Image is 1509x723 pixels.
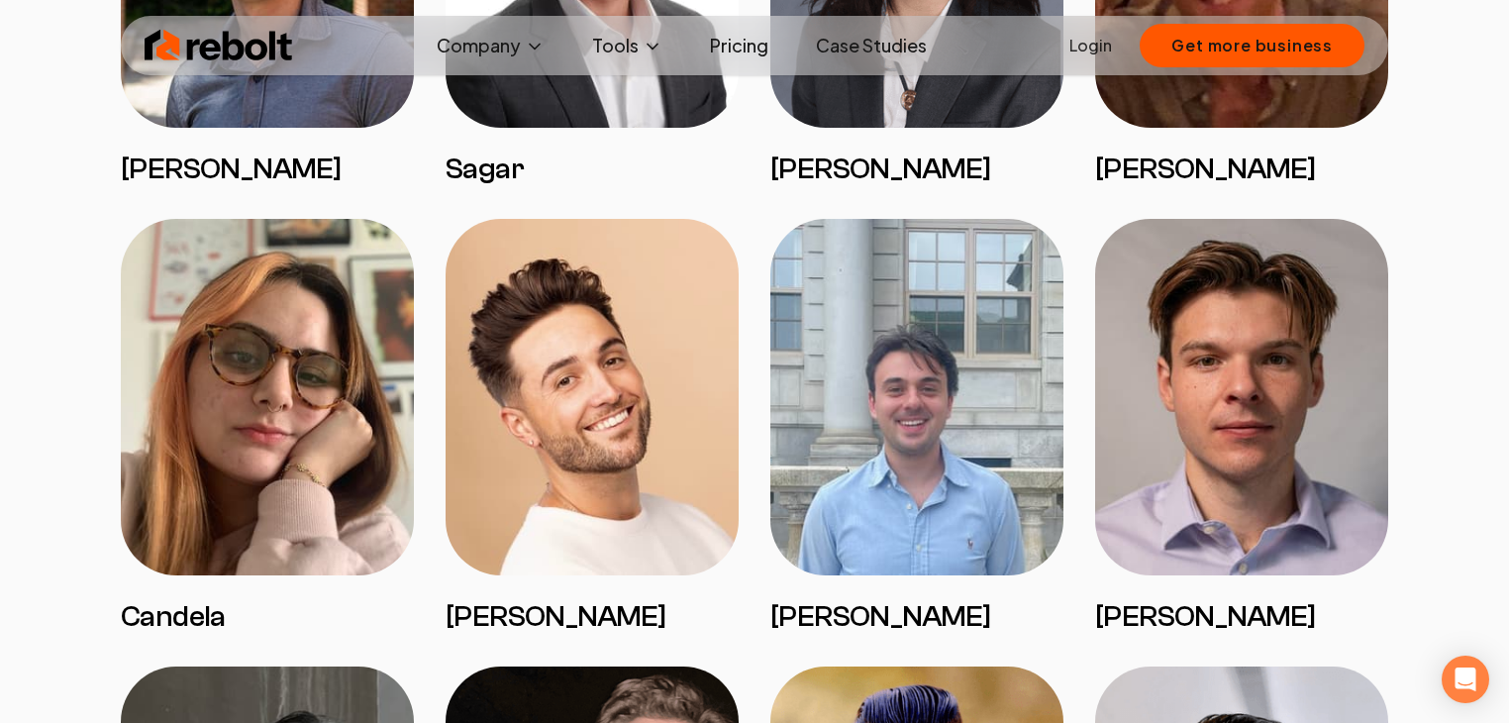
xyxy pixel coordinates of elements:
img: Greg [1095,219,1388,575]
h3: Candela [121,599,414,635]
button: Tools [576,26,678,65]
img: David [446,219,739,575]
h3: [PERSON_NAME] [446,599,739,635]
h3: Sagar [446,152,739,187]
a: Case Studies [800,26,943,65]
img: Rebolt Logo [145,26,293,65]
h3: [PERSON_NAME] [770,599,1063,635]
h3: [PERSON_NAME] [1095,152,1388,187]
h3: [PERSON_NAME] [1095,599,1388,635]
a: Login [1069,34,1112,57]
img: Anthony [770,219,1063,575]
h3: [PERSON_NAME] [770,152,1063,187]
img: Candela [121,219,414,575]
a: Pricing [694,26,784,65]
button: Company [421,26,560,65]
h3: [PERSON_NAME] [121,152,414,187]
button: Get more business [1140,24,1364,67]
div: Open Intercom Messenger [1442,656,1489,703]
